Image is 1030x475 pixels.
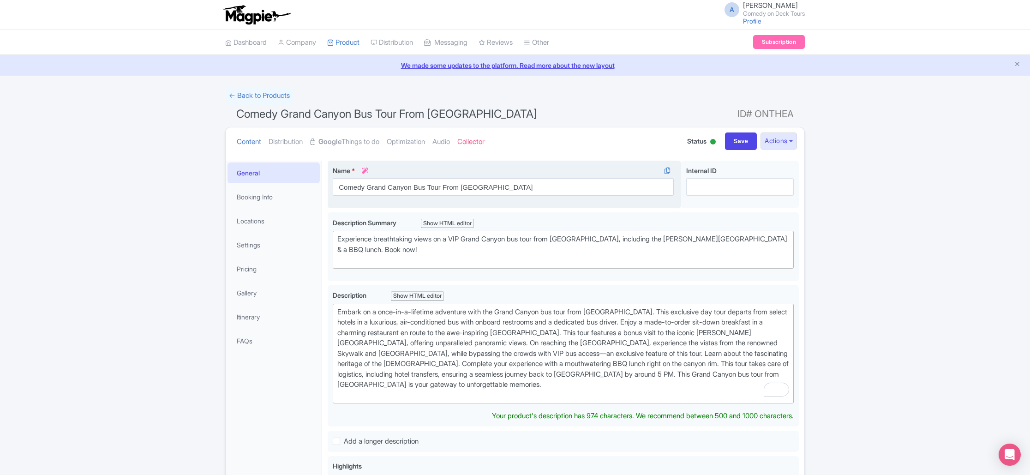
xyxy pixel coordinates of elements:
[743,17,761,25] a: Profile
[333,304,794,404] trix-editor: To enrich screen reader interactions, please activate Accessibility in Grammarly extension settings
[344,437,419,445] span: Add a longer description
[424,30,467,55] a: Messaging
[387,127,425,156] a: Optimization
[228,186,320,207] a: Booking Info
[310,127,379,156] a: GoogleThings to do
[333,462,362,470] span: Highlights
[743,11,805,17] small: Comedy on Deck Tours
[421,219,474,228] div: Show HTML editor
[753,35,805,49] a: Subscription
[686,167,717,174] span: Internal ID
[228,162,320,183] a: General
[269,127,303,156] a: Distribution
[228,307,320,327] a: Itinerary
[228,331,320,351] a: FAQs
[999,444,1021,466] div: Open Intercom Messenger
[333,167,350,174] span: Name
[228,259,320,279] a: Pricing
[737,105,794,123] span: ID# ONTHEA
[228,283,320,303] a: Gallery
[337,234,789,265] div: Experience breathtaking views on a VIP Grand Canyon bus tour from [GEOGRAPHIC_DATA], including th...
[237,127,261,156] a: Content
[432,127,450,156] a: Audio
[719,2,805,17] a: A [PERSON_NAME] Comedy on Deck Tours
[761,132,797,150] button: Actions
[318,137,341,147] strong: Google
[225,30,267,55] a: Dashboard
[228,210,320,231] a: Locations
[1014,60,1021,70] button: Close announcement
[327,30,359,55] a: Product
[524,30,549,55] a: Other
[457,127,485,156] a: Collector
[687,136,707,146] span: Status
[236,107,537,120] span: Comedy Grand Canyon Bus Tour From [GEOGRAPHIC_DATA]
[6,60,1024,70] a: We made some updates to the platform. Read more about the new layout
[479,30,513,55] a: Reviews
[221,5,292,25] img: logo-ab69f6fb50320c5b225c76a69d11143b.png
[371,30,413,55] a: Distribution
[333,219,398,227] span: Description Summary
[278,30,316,55] a: Company
[337,307,789,401] div: Embark on a once-in-a-lifetime adventure with the Grand Canyon bus tour from [GEOGRAPHIC_DATA]. T...
[492,411,794,421] div: Your product's description has 974 characters. We recommend between 500 and 1000 characters.
[725,2,739,17] span: A
[333,291,368,299] span: Description
[391,291,444,301] div: Show HTML editor
[743,1,798,10] span: [PERSON_NAME]
[708,135,718,150] div: Active
[725,132,757,150] input: Save
[225,87,293,105] a: ← Back to Products
[228,234,320,255] a: Settings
